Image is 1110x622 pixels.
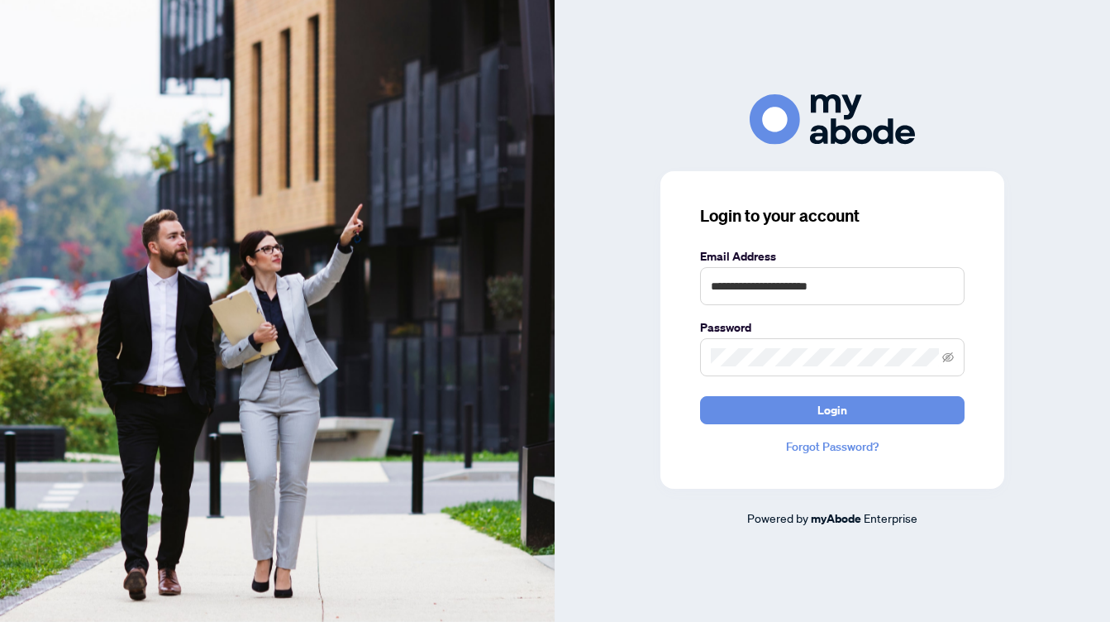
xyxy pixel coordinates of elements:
[817,397,847,423] span: Login
[942,352,954,363] span: eye-invisible
[700,396,965,424] button: Login
[747,510,808,525] span: Powered by
[864,510,917,525] span: Enterprise
[750,94,915,145] img: ma-logo
[700,318,965,337] label: Password
[700,204,965,227] h3: Login to your account
[700,438,965,456] a: Forgot Password?
[811,510,861,528] a: myAbode
[700,247,965,266] label: Email Address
